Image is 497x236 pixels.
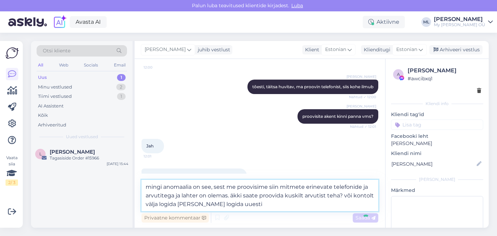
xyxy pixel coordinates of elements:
div: [PERSON_NAME] [408,66,481,75]
span: [PERSON_NAME] [347,104,376,109]
div: Aktiivne [363,16,405,28]
span: proovisite akent kinni panna vms? [302,114,373,119]
div: Klient [302,46,319,53]
div: Arhiveeritud [38,122,66,129]
div: 2 [116,84,126,91]
p: Märkmed [391,187,483,194]
span: Loore Emilie Raav [50,149,95,155]
div: Tagasiside Order #15966 [50,155,128,161]
p: [PERSON_NAME] [391,140,483,147]
div: 1 [117,93,126,100]
div: My [PERSON_NAME] OÜ [434,22,485,28]
div: Arhiveeri vestlus [429,45,483,54]
span: Estonian [325,46,346,53]
span: tõesti, täitsa huvitav, ma proovin telefonist, siis kohe ilmub [252,84,373,89]
div: juhib vestlust [195,46,230,53]
div: Socials [82,61,99,70]
div: Klienditugi [361,46,390,53]
span: Estonian [396,46,417,53]
div: ML [421,17,431,27]
p: Kliendi tag'id [391,111,483,118]
input: Lisa nimi [391,160,475,168]
div: Vaata siia [6,155,18,186]
p: Facebooki leht [391,133,483,140]
span: Mitmeid kordi algusest pihta uuesti proovinud [146,173,242,178]
span: 12:00 [144,65,169,70]
div: 2 / 3 [6,179,18,186]
span: Jah [146,143,154,148]
span: [PERSON_NAME] [145,46,186,53]
p: Kliendi nimi [391,150,483,157]
span: Nähtud ✓ 12:01 [350,124,376,129]
span: Uued vestlused [66,134,98,140]
div: [PERSON_NAME] [391,176,483,183]
div: AI Assistent [38,103,64,110]
a: Avasta AI [70,16,107,28]
span: a [397,72,400,77]
div: Kliendi info [391,101,483,107]
div: Uus [38,74,47,81]
img: explore-ai [52,15,67,29]
img: Askly Logo [6,47,19,60]
div: Minu vestlused [38,84,72,91]
span: 12:01 [144,154,169,159]
a: [PERSON_NAME]My [PERSON_NAME] OÜ [434,17,493,28]
div: Kõik [38,112,48,119]
div: 1 [117,74,126,81]
div: Tiimi vestlused [38,93,72,100]
div: # awcibxq1 [408,75,481,82]
span: Otsi kliente [43,47,70,54]
div: All [37,61,45,70]
div: [PERSON_NAME] [434,17,485,22]
div: Web [58,61,70,70]
div: [DATE] 15:44 [107,161,128,166]
span: Nähtud ✓ 12:00 [349,94,376,100]
div: Email [113,61,127,70]
span: Luba [289,2,305,9]
span: [PERSON_NAME] [347,74,376,79]
input: Lisa tag [391,120,483,130]
span: L [39,151,42,156]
